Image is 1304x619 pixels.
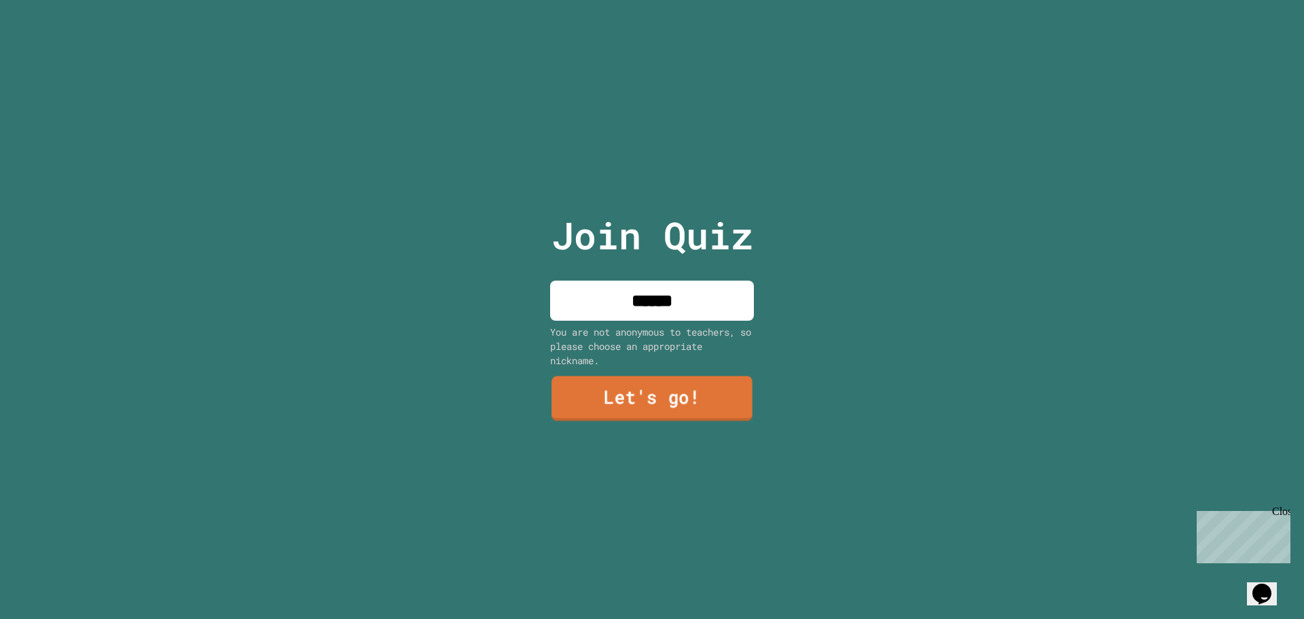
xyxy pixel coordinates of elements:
iframe: chat widget [1191,506,1290,563]
div: You are not anonymous to teachers, so please choose an appropriate nickname. [550,325,754,368]
iframe: chat widget [1247,565,1290,605]
p: Join Quiz [551,207,753,264]
div: Chat with us now!Close [5,5,94,86]
a: Let's go! [551,376,753,421]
